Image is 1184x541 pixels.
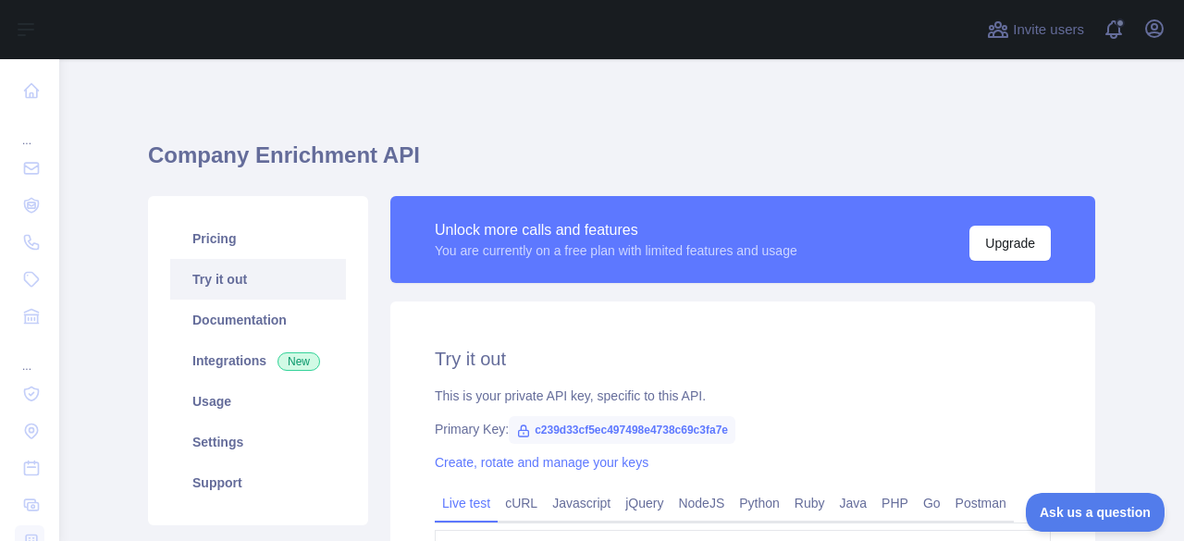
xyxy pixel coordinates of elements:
div: Primary Key: [435,420,1051,438]
a: Integrations New [170,340,346,381]
button: Invite users [983,15,1088,44]
h1: Company Enrichment API [148,141,1095,185]
span: New [277,352,320,371]
a: NodeJS [671,488,732,518]
a: Settings [170,422,346,462]
div: This is your private API key, specific to this API. [435,387,1051,405]
a: Javascript [545,488,618,518]
a: Documentation [170,300,346,340]
div: You are currently on a free plan with limited features and usage [435,241,797,260]
a: PHP [874,488,916,518]
a: Ruby [787,488,832,518]
a: jQuery [618,488,671,518]
a: cURL [498,488,545,518]
div: Unlock more calls and features [435,219,797,241]
a: Postman [948,488,1014,518]
a: Try it out [170,259,346,300]
a: Create, rotate and manage your keys [435,455,648,470]
a: Python [732,488,787,518]
a: Support [170,462,346,503]
a: Usage [170,381,346,422]
span: c239d33cf5ec497498e4738c69c3fa7e [509,416,735,444]
iframe: Toggle Customer Support [1026,493,1165,532]
span: Invite users [1013,19,1084,41]
button: Upgrade [969,226,1051,261]
div: ... [15,111,44,148]
a: Go [916,488,948,518]
a: Live test [435,488,498,518]
a: Java [832,488,875,518]
div: ... [15,337,44,374]
a: Pricing [170,218,346,259]
h2: Try it out [435,346,1051,372]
